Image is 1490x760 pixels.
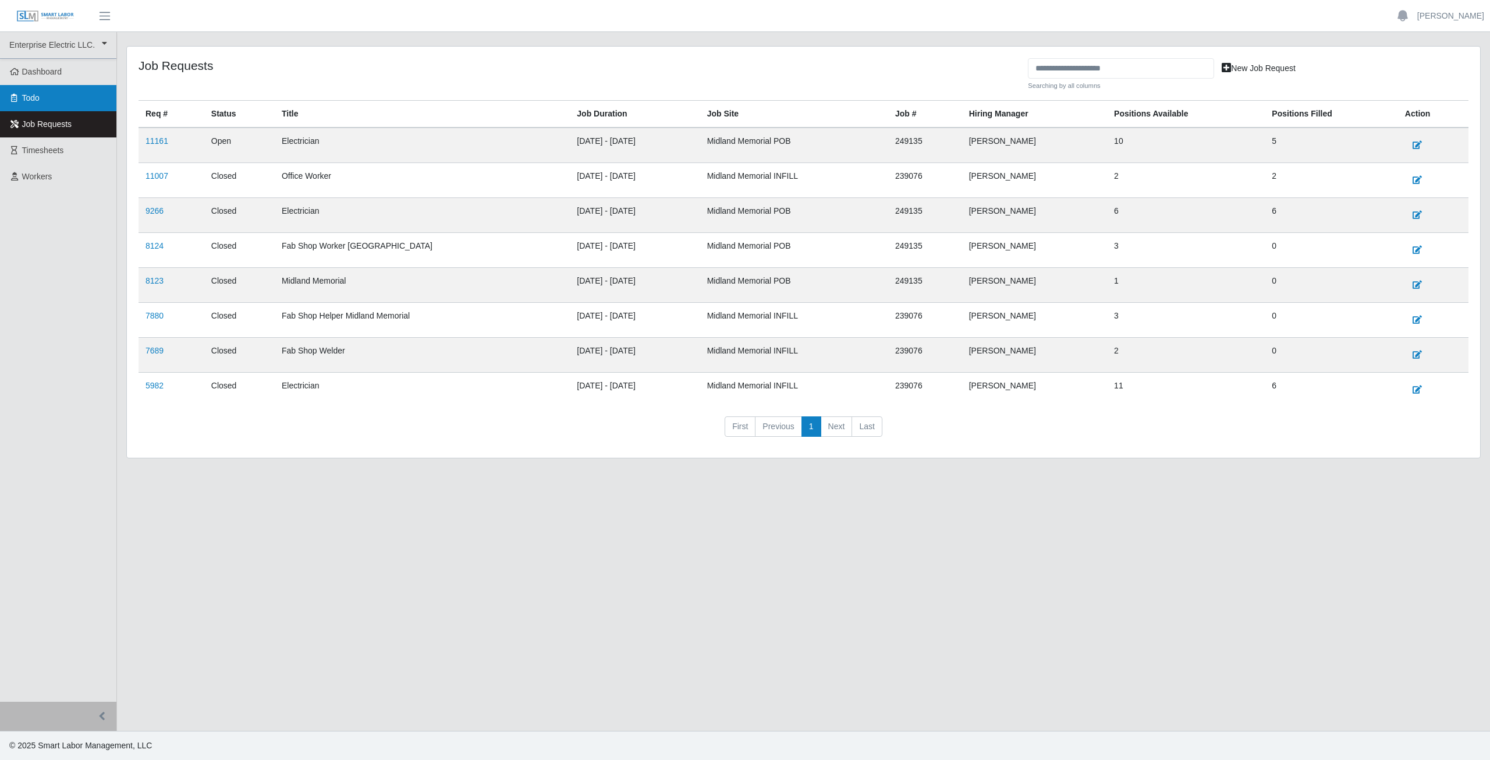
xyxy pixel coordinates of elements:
td: Midland Memorial INFILL [700,162,888,197]
td: Closed [204,162,275,197]
a: 7689 [146,346,164,355]
td: Fab Shop Worker [GEOGRAPHIC_DATA] [275,232,570,267]
td: [DATE] - [DATE] [570,128,700,163]
td: 239076 [888,162,962,197]
td: Midland Memorial INFILL [700,337,888,372]
td: Fab Shop Helper Midland Memorial [275,302,570,337]
td: Electrician [275,128,570,163]
td: 0 [1265,302,1397,337]
th: Job Duration [570,100,700,128]
td: 2 [1107,162,1265,197]
h4: Job Requests [139,58,1019,73]
a: 11161 [146,136,168,146]
th: job site [700,100,888,128]
td: Electrician [275,372,570,407]
td: 0 [1265,337,1397,372]
td: 239076 [888,302,962,337]
a: 7880 [146,311,164,320]
span: Timesheets [22,146,64,155]
td: [DATE] - [DATE] [570,267,700,302]
td: [PERSON_NAME] [962,232,1107,267]
th: Title [275,100,570,128]
td: Midland Memorial POB [700,232,888,267]
td: 11 [1107,372,1265,407]
td: 3 [1107,302,1265,337]
th: Action [1398,100,1468,128]
span: Todo [22,93,40,102]
a: New Job Request [1214,58,1303,79]
td: 239076 [888,337,962,372]
td: Midland Memorial [275,267,570,302]
td: 249135 [888,267,962,302]
td: 249135 [888,232,962,267]
td: [PERSON_NAME] [962,267,1107,302]
a: [PERSON_NAME] [1417,10,1484,22]
nav: pagination [139,416,1468,447]
td: [PERSON_NAME] [962,372,1107,407]
a: 11007 [146,171,168,181]
a: 1 [801,416,821,437]
td: 6 [1107,197,1265,232]
td: [PERSON_NAME] [962,337,1107,372]
td: Midland Memorial INFILL [700,302,888,337]
td: [DATE] - [DATE] [570,372,700,407]
td: 3 [1107,232,1265,267]
th: Status [204,100,275,128]
td: Closed [204,302,275,337]
td: Midland Memorial POB [700,197,888,232]
td: [PERSON_NAME] [962,162,1107,197]
td: Closed [204,337,275,372]
td: Midland Memorial POB [700,128,888,163]
td: [PERSON_NAME] [962,197,1107,232]
th: Req # [139,100,204,128]
td: [DATE] - [DATE] [570,337,700,372]
a: 8123 [146,276,164,285]
small: Searching by all columns [1028,81,1214,91]
td: [DATE] - [DATE] [570,197,700,232]
th: Positions Available [1107,100,1265,128]
td: 0 [1265,232,1397,267]
td: Closed [204,232,275,267]
a: 8124 [146,241,164,250]
td: [DATE] - [DATE] [570,302,700,337]
td: 0 [1265,267,1397,302]
span: Workers [22,172,52,181]
td: 1 [1107,267,1265,302]
td: Closed [204,197,275,232]
td: Midland Memorial POB [700,267,888,302]
td: 10 [1107,128,1265,163]
td: 2 [1265,162,1397,197]
span: Job Requests [22,119,72,129]
td: 6 [1265,197,1397,232]
a: 5982 [146,381,164,390]
td: Closed [204,267,275,302]
td: Office Worker [275,162,570,197]
td: Midland Memorial INFILL [700,372,888,407]
th: Positions Filled [1265,100,1397,128]
span: Dashboard [22,67,62,76]
td: 6 [1265,372,1397,407]
td: [DATE] - [DATE] [570,232,700,267]
td: 2 [1107,337,1265,372]
img: SLM Logo [16,10,74,23]
td: Closed [204,372,275,407]
td: Electrician [275,197,570,232]
td: 239076 [888,372,962,407]
td: 249135 [888,197,962,232]
a: 9266 [146,206,164,215]
td: Fab Shop Welder [275,337,570,372]
td: [DATE] - [DATE] [570,162,700,197]
td: [PERSON_NAME] [962,128,1107,163]
td: Open [204,128,275,163]
td: [PERSON_NAME] [962,302,1107,337]
td: 249135 [888,128,962,163]
td: 5 [1265,128,1397,163]
span: © 2025 Smart Labor Management, LLC [9,741,152,750]
th: Job # [888,100,962,128]
th: Hiring Manager [962,100,1107,128]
